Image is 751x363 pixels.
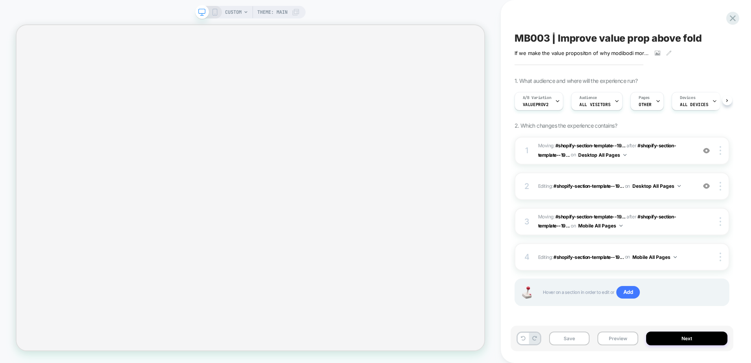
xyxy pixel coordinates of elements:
span: CUSTOM [225,6,242,18]
span: #shopify-section-template--19... [553,254,624,260]
div: 1 [523,143,531,158]
span: Audience [579,95,597,101]
span: after [626,143,636,148]
button: Mobile All Pages [578,221,623,231]
img: close [720,217,721,226]
button: Next [646,332,727,345]
span: Moving: [538,141,692,160]
img: down arrow [678,185,681,187]
div: 2 [523,179,531,193]
span: Editing : [538,181,692,191]
span: on [625,253,630,261]
div: 3 [523,214,531,229]
div: 4 [523,250,531,264]
span: OTHER [639,102,652,107]
span: #shopify-section-template--19... [553,183,624,189]
span: ALL DEVICES [680,102,708,107]
button: Mobile All Pages [632,252,677,262]
button: Desktop All Pages [578,150,626,160]
span: MB003 | Improve value prop above fold [515,32,702,44]
span: on [571,222,576,230]
span: All Visitors [579,102,610,107]
span: 2. Which changes the experience contains? [515,122,617,129]
span: Pages [639,95,650,101]
span: Devices [680,95,695,101]
img: crossed eye [703,183,710,189]
span: ValueProV2 [523,102,549,107]
span: #shopify-section-template--19... [538,214,676,229]
span: Add [616,286,640,299]
img: close [720,182,721,191]
img: close [720,146,721,155]
span: Hover on a section in order to edit or [543,286,721,299]
span: 1. What audience and where will the experience run? [515,77,637,84]
span: Theme: MAIN [257,6,288,18]
span: #shopify-section-template--19... [555,214,626,220]
span: Editing : [538,252,692,262]
span: on [571,150,576,159]
span: Moving: [538,213,692,231]
button: Save [549,332,590,345]
span: after [626,214,636,220]
span: A/B Variation [523,95,551,101]
img: Joystick [519,286,535,299]
span: on [625,182,630,191]
img: close [720,253,721,261]
button: Preview [597,332,638,345]
span: #shopify-section-template--19... [555,143,626,148]
img: down arrow [619,225,623,227]
img: down arrow [674,256,677,258]
img: crossed eye [703,147,710,154]
button: Desktop All Pages [632,181,681,191]
span: If we make the value propositon of why modibodi more clear above the fold,then conversions will i... [515,50,649,56]
img: down arrow [623,154,626,156]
